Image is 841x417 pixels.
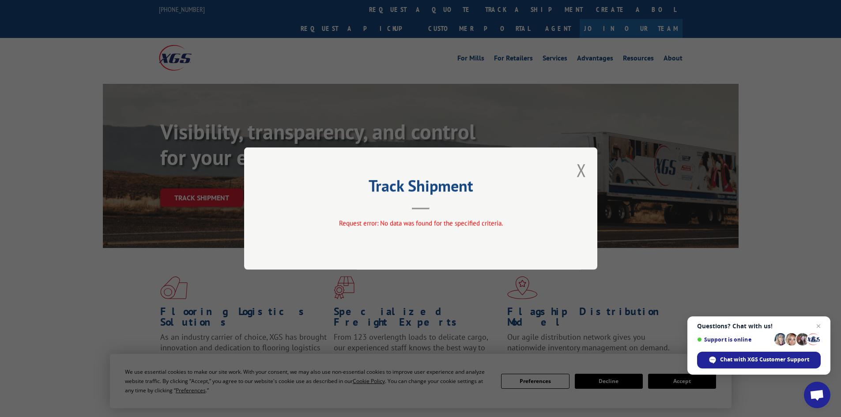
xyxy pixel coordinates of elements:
[697,323,821,330] span: Questions? Chat with us!
[339,219,502,227] span: Request error: No data was found for the specified criteria.
[288,180,553,196] h2: Track Shipment
[697,336,771,343] span: Support is online
[804,382,830,408] div: Open chat
[697,352,821,368] div: Chat with XGS Customer Support
[720,356,809,364] span: Chat with XGS Customer Support
[577,158,586,182] button: Close modal
[813,321,824,331] span: Close chat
